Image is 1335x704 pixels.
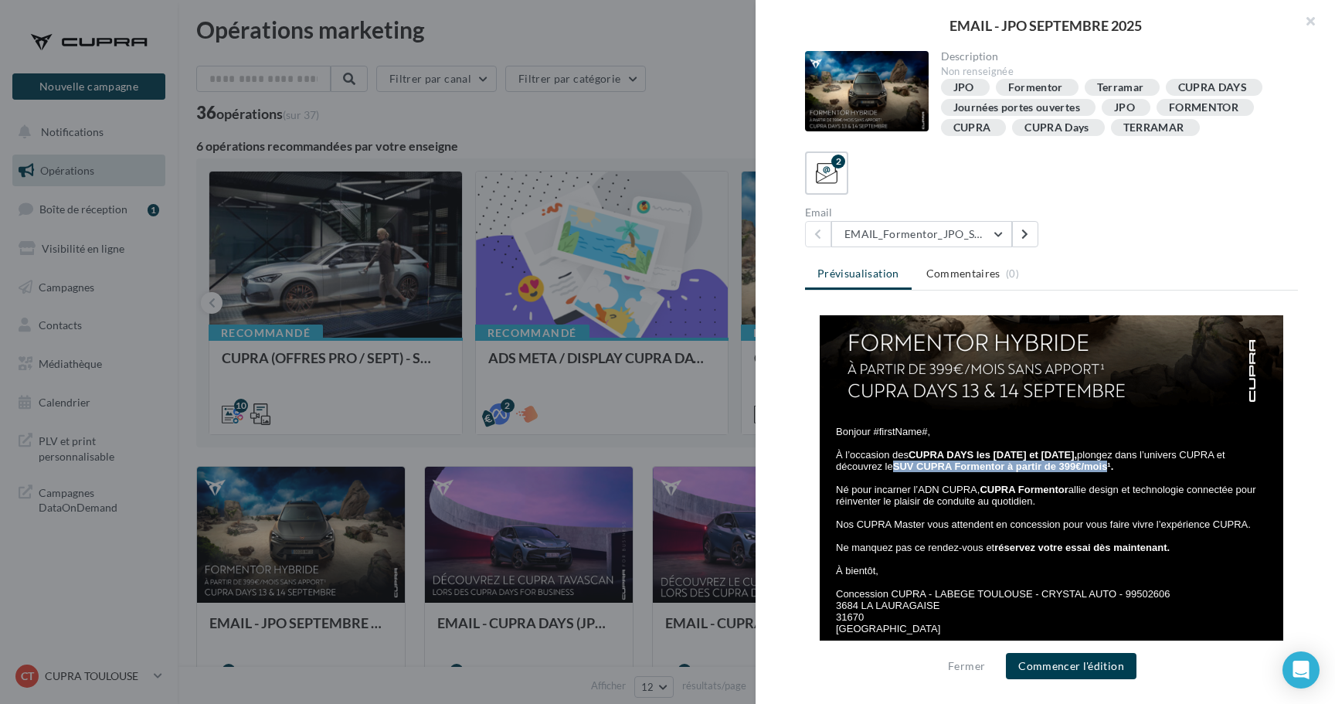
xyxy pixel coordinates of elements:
[31,308,135,319] span: [GEOGRAPHIC_DATA]
[1178,82,1248,94] div: CUPRA DAYS
[31,168,451,192] span: Né pour incarner l’ADN CUPRA, allie design et technologie connectée pour réinventer le plaisir de...
[1169,102,1238,114] div: FORMENTOR
[831,221,1012,247] button: EMAIL_Formentor_JPO_Septembre
[31,284,134,296] span: 3684 LA LAURAGAISE
[941,65,1286,79] div: Non renseignée
[31,273,365,284] span: Concession CUPRA - LABEGE TOULOUSE - CRYSTAL AUTO - 99502606
[31,134,420,157] span: À l’occasion des plongez dans l’univers CUPRA et découvrez le
[31,226,365,238] span: Ne manquez pas ce rendez-vous et
[1006,653,1136,679] button: Commencer l'édition
[953,102,1080,114] div: Journées portes ouvertes
[104,134,272,145] strong: CUPRA DAYS les [DATE] et [DATE],
[953,82,974,94] div: JPO
[31,111,125,122] span: Bonjour #firstName#,
[175,168,263,180] strong: CUPRA Formentor
[831,155,845,168] div: 2
[1282,651,1320,689] div: Open Intercom Messenger
[1114,102,1135,114] div: JPO
[926,266,1000,281] span: Commentaires
[1024,122,1089,134] div: CUPRA Days
[31,203,446,215] span: Nos CUPRA Master vous attendent en concession pour vous faire vivre l’expérience CUPRA.
[1123,122,1184,134] div: TERRAMAR
[941,51,1286,62] div: Description
[31,296,59,308] span: 31670
[1006,267,1019,280] span: (0)
[805,207,1045,218] div: Email
[31,250,73,261] span: À bientôt,
[942,657,991,675] button: Fermer
[88,145,309,157] strong: SUV CUPRA Formentor à partir de 399€/mois¹.
[189,226,365,238] strong: réservez votre essai dès maintenant.
[953,122,991,134] div: CUPRA
[1008,82,1063,94] div: Formentor
[780,19,1310,32] div: EMAIL - JPO SEPTEMBRE 2025
[1097,82,1144,94] div: Terramar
